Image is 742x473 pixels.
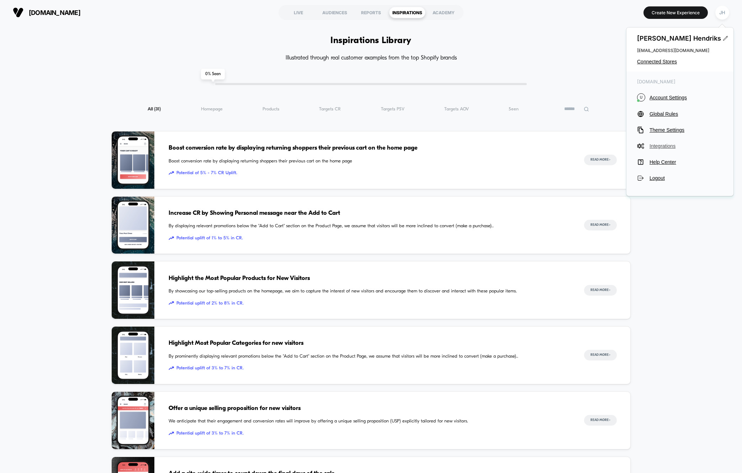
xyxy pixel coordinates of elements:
span: Offer a unique selling proposition for new visitors [169,404,570,413]
div: REPORTS [353,7,389,18]
span: We anticipate that their engagement and conversion rates will improve by offering a unique sellin... [169,418,570,425]
span: All [148,106,161,112]
img: Visually logo [13,7,23,18]
span: Theme Settings [650,127,723,133]
button: Read More> [584,220,617,230]
span: Logout [650,175,723,181]
button: Integrations [637,142,723,150]
span: [DOMAIN_NAME] [637,79,723,84]
img: Boost conversion rate by displaying returning shoppers their previous cart on the home page [112,131,154,189]
h1: Inspirations Library [330,36,412,46]
button: Global Rules [637,110,723,118]
img: By prominently displaying relevant promotions below the "Add to Cart" section on the Product Page... [112,327,154,384]
button: Read More> [584,155,617,165]
span: Help Center [650,159,723,165]
span: Potential uplift of 3% to 7% in CR. [169,365,570,372]
span: By displaying relevant promotions below the "Add to Cart" section on the Product Page, we assume ... [169,223,570,230]
span: Potential of 5% - 7% CR Uplift. [169,170,570,177]
button: Create New Experience [643,6,708,19]
div: LIVE [280,7,317,18]
span: By prominently displaying relevant promotions below the "Add to Cart" section on the Product Page... [169,353,570,360]
div: INSPIRATIONS [389,7,425,18]
button: Read More> [584,415,617,426]
h4: Illustrated through real customer examples from the top Shopify brands [111,55,631,62]
span: Boost conversion rate by displaying returning shoppers their previous cart on the home page [169,144,570,153]
span: Global Rules [650,111,723,117]
div: ACADEMY [425,7,462,18]
img: We anticipate that their engagement and conversion rates will improve by offering a unique sellin... [112,392,154,449]
button: Help Center [637,158,723,166]
span: Products [263,106,279,112]
span: 0 % Seen [201,69,225,79]
span: Homepage [201,106,223,112]
span: [DOMAIN_NAME] [29,9,80,16]
span: Highlight the Most Popular Products for New Visitors [169,274,570,283]
span: ( 31 ) [154,107,161,111]
span: By showcasing our top-selling products on the homepage, we aim to capture the interest of new vis... [169,288,570,295]
button: JH [713,5,731,20]
span: Integrations [650,143,723,149]
span: [PERSON_NAME] Hendriks [637,35,723,42]
span: Targets CR [319,106,341,112]
span: Potential uplift of 2% to 8% in CR. [169,300,570,307]
button: [DOMAIN_NAME] [11,7,83,18]
button: Logout [637,175,723,182]
button: Theme Settings [637,126,723,134]
span: Account Settings [650,95,723,100]
span: Highlight Most Popular Categories for new visitors [169,339,570,348]
span: Potential uplift of 1% to 5% in CR. [169,235,570,242]
div: AUDIENCES [317,7,353,18]
button: Connected Stores [637,59,723,64]
span: Seen [509,106,519,112]
span: [EMAIL_ADDRESS][DOMAIN_NAME] [637,48,723,53]
span: Boost conversion rate by displaying returning shoppers their previous cart on the home page [169,158,570,165]
span: Increase CR by Showing Personal message near the Add to Cart [169,209,570,218]
img: By showcasing our top-selling products on the homepage, we aim to capture the interest of new vis... [112,261,154,319]
span: Targets PSV [381,106,404,112]
button: Read More> [584,285,617,296]
div: JH [715,6,729,20]
span: Potential uplift of 3% to 7% in CR. [169,430,570,437]
button: UAccount Settings [637,93,723,102]
img: By displaying relevant promotions below the "Add to Cart" section on the Product Page, we assume ... [112,197,154,254]
button: Read More> [584,350,617,360]
i: U [637,93,645,102]
span: Targets AOV [444,106,469,112]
